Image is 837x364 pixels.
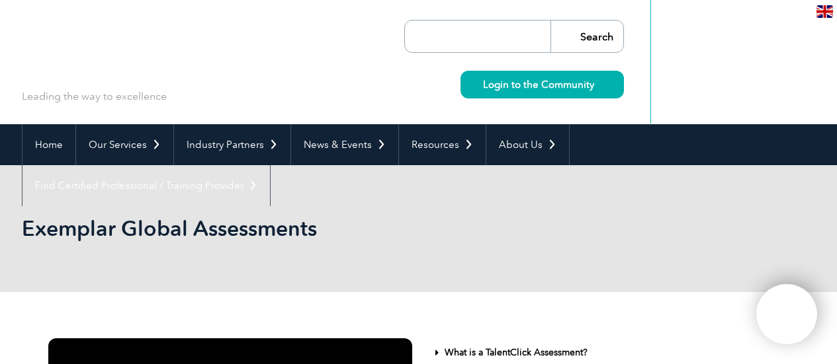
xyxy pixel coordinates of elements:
[486,124,569,165] a: About Us
[76,124,173,165] a: Our Services
[22,165,270,206] a: Find Certified Professional / Training Provider
[816,5,833,18] img: en
[22,124,75,165] a: Home
[22,89,167,104] p: Leading the way to excellence
[770,298,803,331] img: svg+xml;nitro-empty-id=MTk2NDoxMTY=-1;base64,PHN2ZyB2aWV3Qm94PSIwIDAgNDAwIDQwMCIgd2lkdGg9IjQwMCIg...
[445,347,588,358] a: What is a TalentClick Assessment?
[551,20,623,52] input: Search
[594,81,601,88] img: svg+xml;nitro-empty-id=MzY5OjIyMw==-1;base64,PHN2ZyB2aWV3Qm94PSIwIDAgMTEgMTEiIHdpZHRoPSIxMSIgaGVp...
[22,218,578,239] h2: Exemplar Global Assessments
[399,124,486,165] a: Resources
[174,124,290,165] a: Industry Partners
[291,124,398,165] a: News & Events
[461,71,624,98] a: Login to the Community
